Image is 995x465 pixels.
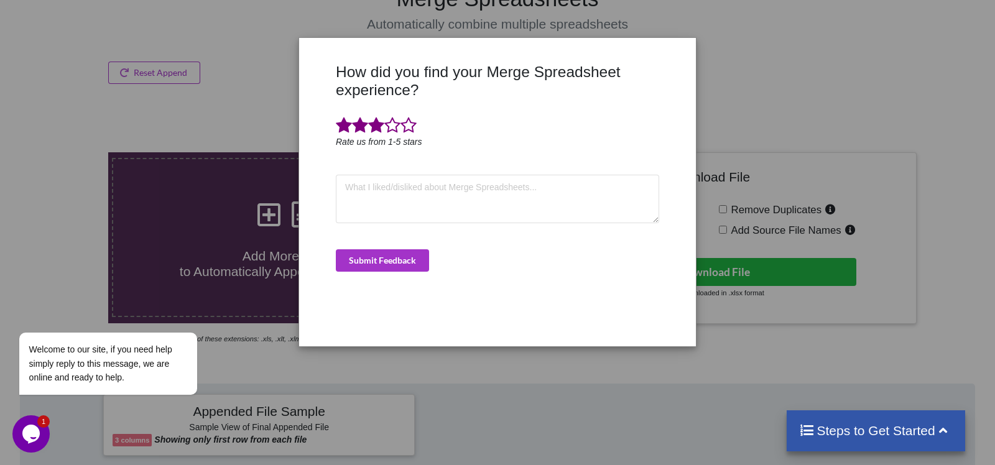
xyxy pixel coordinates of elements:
[336,63,659,99] h3: How did you find your Merge Spreadsheet experience?
[336,249,429,272] button: Submit Feedback
[799,423,953,438] h4: Steps to Get Started
[336,137,422,147] i: Rate us from 1-5 stars
[12,415,52,453] iframe: chat widget
[12,220,236,409] iframe: chat widget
